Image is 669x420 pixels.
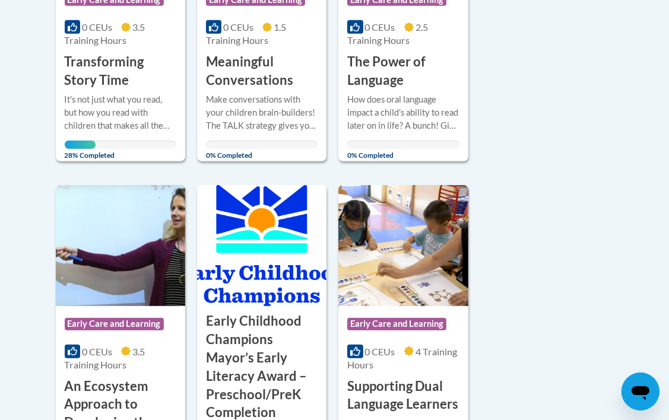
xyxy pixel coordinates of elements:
img: Course Logo [56,185,185,306]
span: 0 CEUs [223,21,253,33]
span: 3.5 Training Hours [65,346,145,370]
div: Your progress [65,141,96,149]
span: 0 CEUs [82,21,112,33]
h3: Meaningful Conversations [206,53,318,90]
div: It's not just what you read, but how you read with children that makes all the difference. Transf... [65,93,176,132]
iframe: Button to launch messaging window [622,373,660,411]
h3: Supporting Dual Language Learners [347,377,459,414]
span: 4 Training Hours [347,346,456,370]
div: How does oral language impact a child's ability to read later on in life? A bunch! Give children ... [347,93,459,132]
span: Early Care and Learning [347,318,446,330]
img: Course Logo [338,185,468,306]
span: 0 CEUs [82,346,112,357]
span: 28% Completed [65,141,96,160]
span: 0 CEUs [365,346,395,357]
span: Early Care and Learning [65,318,164,330]
h3: Transforming Story Time [65,53,176,90]
img: Course Logo [197,185,326,306]
div: Make conversations with your children brain-builders! The TALK strategy gives you the power to en... [206,93,318,132]
h3: The Power of Language [347,53,459,90]
span: 0 CEUs [365,21,395,33]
